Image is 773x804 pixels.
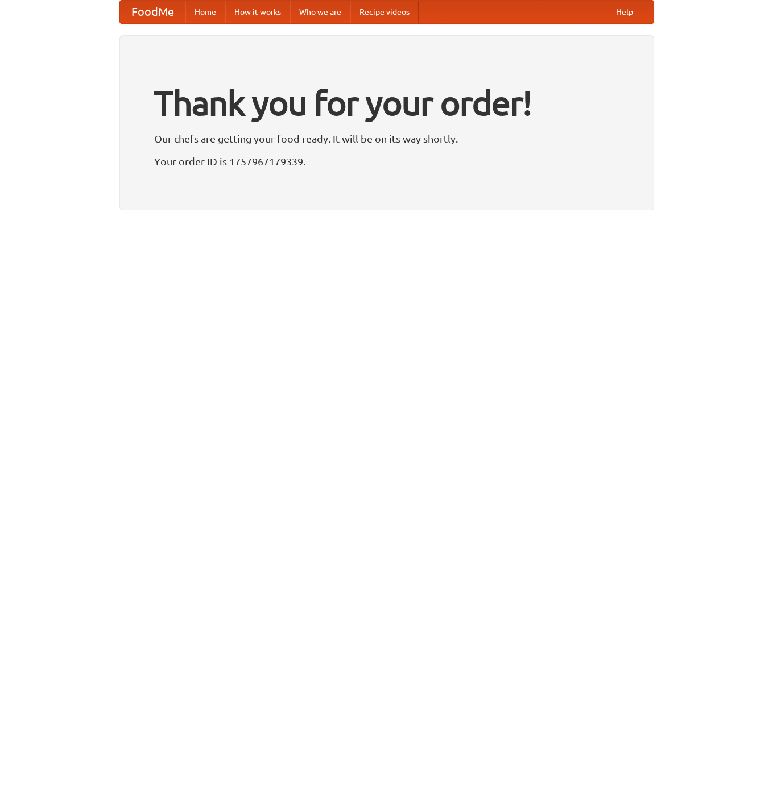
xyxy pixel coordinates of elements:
p: Your order ID is 1757967179339. [154,153,619,170]
a: Home [185,1,225,23]
a: Recipe videos [350,1,419,23]
p: Our chefs are getting your food ready. It will be on its way shortly. [154,130,619,147]
a: FoodMe [120,1,185,23]
h1: Thank you for your order! [154,76,619,130]
a: How it works [225,1,290,23]
a: Help [607,1,642,23]
a: Who we are [290,1,350,23]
